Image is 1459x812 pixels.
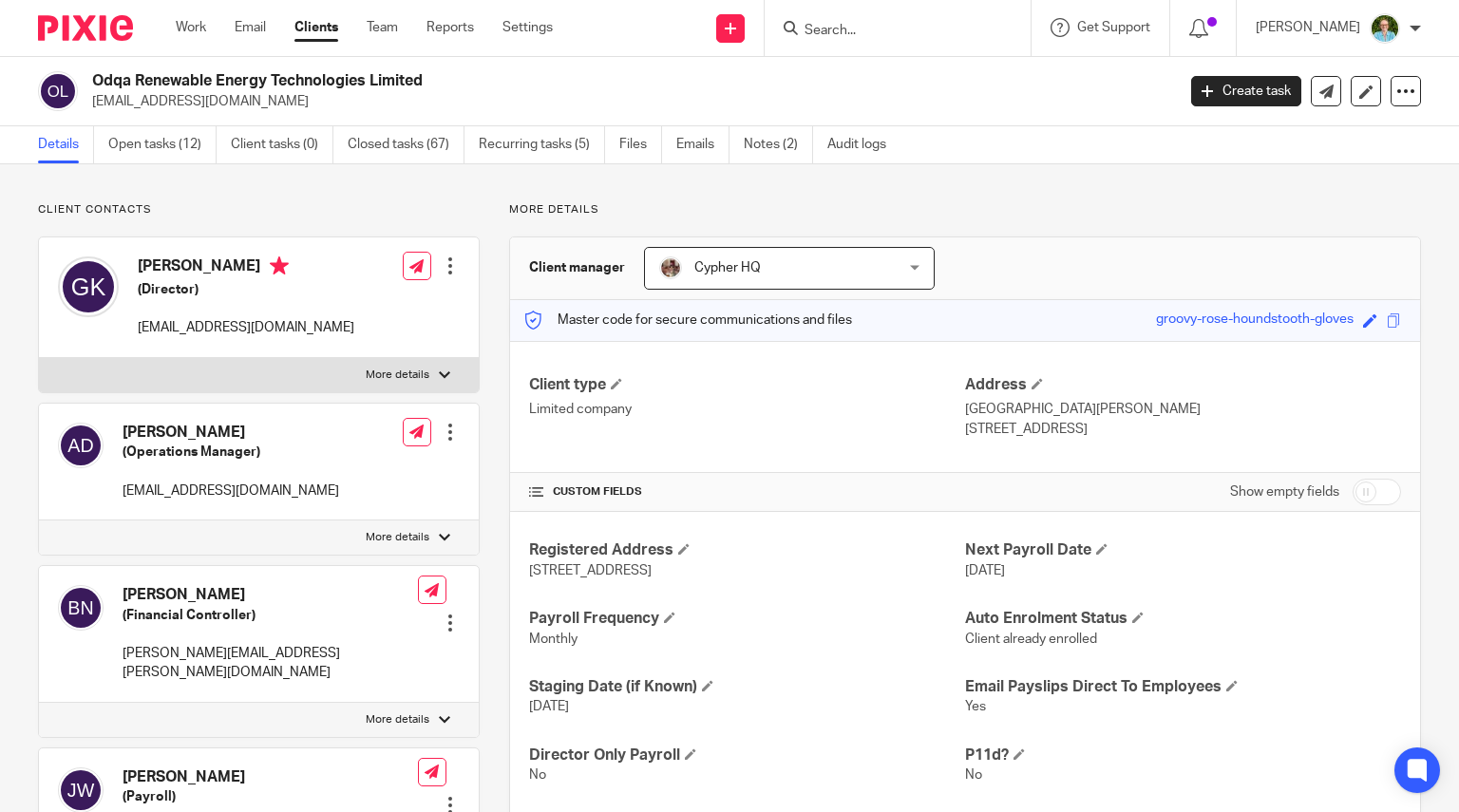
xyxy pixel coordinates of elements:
[694,261,761,274] span: Cypher HQ
[502,18,553,37] a: Settings
[235,18,266,37] a: Email
[827,126,900,163] a: Audit logs
[1191,76,1301,106] a: Create task
[270,256,289,275] i: Primary
[529,375,965,395] h4: Client type
[348,126,464,163] a: Closed tasks (67)
[965,746,1401,765] h4: P11d?
[1230,482,1339,501] label: Show empty fields
[294,18,338,37] a: Clients
[123,423,339,443] h4: [PERSON_NAME]
[803,23,974,40] input: Search
[529,633,578,646] span: Monthly
[965,677,1401,697] h4: Email Payslips Direct To Employees
[123,767,418,787] h4: [PERSON_NAME]
[965,420,1401,439] p: [STREET_ADDRESS]
[123,585,418,605] h4: [PERSON_NAME]
[123,644,418,683] p: [PERSON_NAME][EMAIL_ADDRESS][PERSON_NAME][DOMAIN_NAME]
[1077,21,1150,34] span: Get Support
[965,700,986,713] span: Yes
[529,564,652,577] span: [STREET_ADDRESS]
[366,530,429,545] p: More details
[366,368,429,383] p: More details
[58,423,104,468] img: svg%3E
[138,318,354,337] p: [EMAIL_ADDRESS][DOMAIN_NAME]
[524,311,852,330] p: Master code for secure communications and files
[1156,310,1354,331] div: groovy-rose-houndstooth-gloves
[123,482,339,500] p: [EMAIL_ADDRESS][DOMAIN_NAME]
[676,126,729,163] a: Emails
[965,400,1401,419] p: [GEOGRAPHIC_DATA][PERSON_NAME]
[1370,13,1400,44] img: U9kDOIcY.jpeg
[92,71,949,91] h2: Odqa Renewable Energy Technologies Limited
[38,71,78,111] img: svg%3E
[58,256,119,317] img: svg%3E
[123,443,339,462] h5: (Operations Manager)
[529,258,625,277] h3: Client manager
[965,768,982,782] span: No
[138,256,354,280] h4: [PERSON_NAME]
[529,700,569,713] span: [DATE]
[38,126,94,163] a: Details
[965,540,1401,560] h4: Next Payroll Date
[965,375,1401,395] h4: Address
[529,484,965,500] h4: CUSTOM FIELDS
[529,768,546,782] span: No
[38,15,133,41] img: Pixie
[509,202,1421,217] p: More details
[965,633,1097,646] span: Client already enrolled
[619,126,662,163] a: Files
[744,126,813,163] a: Notes (2)
[529,677,965,697] h4: Staging Date (if Known)
[529,400,965,419] p: Limited company
[529,609,965,629] h4: Payroll Frequency
[92,92,1163,111] p: [EMAIL_ADDRESS][DOMAIN_NAME]
[1256,18,1360,37] p: [PERSON_NAME]
[367,18,398,37] a: Team
[58,585,104,631] img: svg%3E
[479,126,605,163] a: Recurring tasks (5)
[176,18,206,37] a: Work
[529,540,965,560] h4: Registered Address
[366,712,429,727] p: More details
[123,606,418,625] h5: (Financial Controller)
[38,202,480,217] p: Client contacts
[231,126,333,163] a: Client tasks (0)
[529,746,965,765] h4: Director Only Payroll
[659,256,682,279] img: A9EA1D9F-5CC4-4D49-85F1-B1749FAF3577.jpeg
[965,609,1401,629] h4: Auto Enrolment Status
[965,564,1005,577] span: [DATE]
[123,787,418,806] h5: (Payroll)
[138,280,354,299] h5: (Director)
[108,126,217,163] a: Open tasks (12)
[426,18,474,37] a: Reports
